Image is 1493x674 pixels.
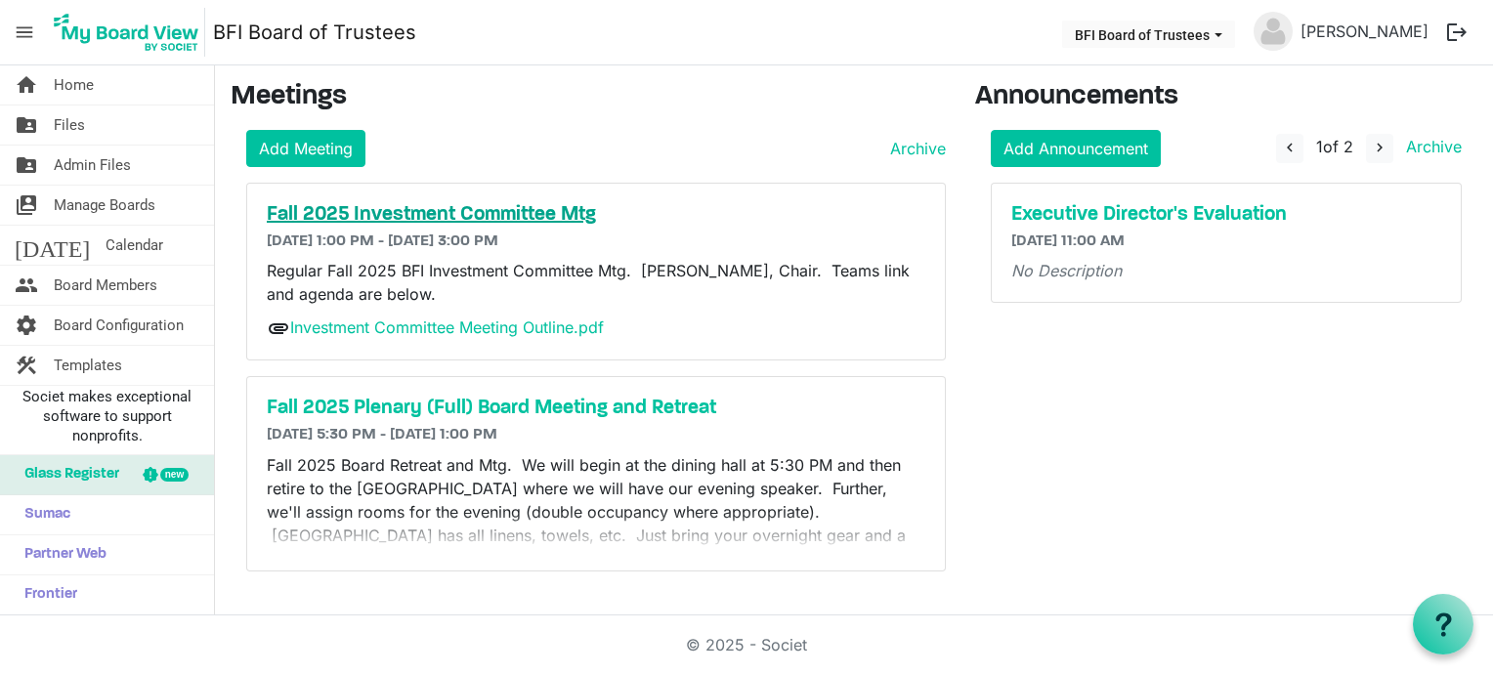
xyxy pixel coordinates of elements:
[106,226,163,265] span: Calendar
[15,146,38,185] span: folder_shared
[1371,139,1388,156] span: navigate_next
[1254,12,1293,51] img: no-profile-picture.svg
[48,8,213,57] a: My Board View Logo
[267,203,925,227] a: Fall 2025 Investment Committee Mtg
[882,137,946,160] a: Archive
[267,426,925,444] h6: [DATE] 5:30 PM - [DATE] 1:00 PM
[1398,137,1462,156] a: Archive
[1316,137,1323,156] span: 1
[991,130,1161,167] a: Add Announcement
[15,306,38,345] span: settings
[1062,21,1235,48] button: BFI Board of Trustees dropdownbutton
[15,346,38,385] span: construction
[54,65,94,105] span: Home
[54,306,184,345] span: Board Configuration
[54,266,157,305] span: Board Members
[54,105,85,145] span: Files
[267,232,925,251] h6: [DATE] 1:00 PM - [DATE] 3:00 PM
[15,105,38,145] span: folder_shared
[1281,139,1299,156] span: navigate_before
[54,346,122,385] span: Templates
[686,635,807,654] a: © 2025 - Societ
[15,186,38,225] span: switch_account
[15,226,90,265] span: [DATE]
[975,81,1477,114] h3: Announcements
[54,146,131,185] span: Admin Files
[1011,233,1125,249] span: [DATE] 11:00 AM
[290,317,604,337] a: Investment Committee Meeting Outline.pdf
[160,468,189,482] div: new
[1276,134,1303,163] button: navigate_before
[267,316,290,340] span: attachment
[9,387,205,445] span: Societ makes exceptional software to support nonprofits.
[15,266,38,305] span: people
[15,495,70,534] span: Sumac
[267,453,925,570] p: Fall 2025 Board Retreat and Mtg. We will begin at the dining hall at 5:30 PM and then retire to t...
[1293,12,1436,51] a: [PERSON_NAME]
[246,130,365,167] a: Add Meeting
[267,259,925,306] p: Regular Fall 2025 BFI Investment Committee Mtg. [PERSON_NAME], Chair. Teams link and agenda are b...
[1011,203,1441,227] a: Executive Director's Evaluation
[1316,137,1353,156] span: of 2
[267,397,925,420] a: Fall 2025 Plenary (Full) Board Meeting and Retreat
[1011,259,1441,282] p: No Description
[6,14,43,51] span: menu
[15,455,119,494] span: Glass Register
[54,186,155,225] span: Manage Boards
[213,13,416,52] a: BFI Board of Trustees
[1436,12,1477,53] button: logout
[15,535,107,574] span: Partner Web
[1366,134,1393,163] button: navigate_next
[15,575,77,614] span: Frontier
[48,8,205,57] img: My Board View Logo
[15,65,38,105] span: home
[231,81,946,114] h3: Meetings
